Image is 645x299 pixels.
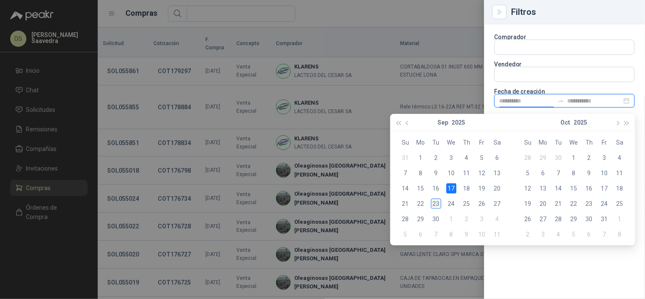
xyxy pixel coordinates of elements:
[582,211,597,227] td: 2025-10-30
[398,227,413,242] td: 2025-10-05
[520,135,536,150] th: Su
[477,183,487,194] div: 19
[584,183,594,194] div: 16
[413,135,429,150] th: Mo
[452,114,465,131] button: 2025
[492,229,503,239] div: 11
[536,181,551,196] td: 2025-10-13
[401,153,411,163] div: 31
[597,196,612,211] td: 2025-10-24
[446,199,457,209] div: 24
[446,168,457,178] div: 10
[446,153,457,163] div: 3
[538,168,548,178] div: 6
[477,199,487,209] div: 26
[459,196,475,211] td: 2025-09-25
[431,199,441,209] div: 23
[569,168,579,178] div: 8
[584,199,594,209] div: 23
[584,229,594,239] div: 6
[538,229,548,239] div: 3
[557,97,564,104] span: swap-right
[446,229,457,239] div: 8
[584,214,594,224] div: 30
[557,97,564,104] span: to
[492,183,503,194] div: 20
[477,229,487,239] div: 10
[600,153,610,163] div: 3
[612,227,628,242] td: 2025-11-08
[429,196,444,211] td: 2025-09-23
[398,181,413,196] td: 2025-09-14
[446,214,457,224] div: 1
[612,211,628,227] td: 2025-11-01
[438,114,448,131] button: Sep
[462,153,472,163] div: 4
[597,150,612,165] td: 2025-10-03
[475,227,490,242] td: 2025-10-10
[401,229,411,239] div: 5
[600,214,610,224] div: 31
[475,165,490,181] td: 2025-09-12
[413,165,429,181] td: 2025-09-08
[492,153,503,163] div: 6
[551,165,566,181] td: 2025-10-07
[569,229,579,239] div: 5
[569,183,579,194] div: 15
[431,168,441,178] div: 9
[446,183,457,194] div: 17
[566,135,582,150] th: We
[612,196,628,211] td: 2025-10-25
[600,199,610,209] div: 24
[551,196,566,211] td: 2025-10-21
[600,229,610,239] div: 7
[511,8,635,16] div: Filtros
[520,165,536,181] td: 2025-10-05
[494,62,635,67] p: Vendedor
[566,181,582,196] td: 2025-10-15
[462,183,472,194] div: 18
[477,168,487,178] div: 12
[551,135,566,150] th: Tu
[490,165,505,181] td: 2025-09-13
[413,150,429,165] td: 2025-09-01
[520,196,536,211] td: 2025-10-19
[492,168,503,178] div: 13
[431,153,441,163] div: 2
[615,183,625,194] div: 18
[520,211,536,227] td: 2025-10-26
[569,199,579,209] div: 22
[401,168,411,178] div: 7
[615,214,625,224] div: 1
[536,211,551,227] td: 2025-10-27
[416,214,426,224] div: 29
[475,211,490,227] td: 2025-10-03
[538,153,548,163] div: 29
[523,229,533,239] div: 2
[566,165,582,181] td: 2025-10-08
[444,165,459,181] td: 2025-09-10
[490,196,505,211] td: 2025-09-27
[494,89,635,94] p: Fecha de creación
[566,196,582,211] td: 2025-10-22
[490,211,505,227] td: 2025-10-04
[413,181,429,196] td: 2025-09-15
[444,181,459,196] td: 2025-09-17
[582,150,597,165] td: 2025-10-02
[429,135,444,150] th: Tu
[492,199,503,209] div: 27
[475,181,490,196] td: 2025-09-19
[444,211,459,227] td: 2025-10-01
[462,199,472,209] div: 25
[536,150,551,165] td: 2025-09-29
[554,199,564,209] div: 21
[429,181,444,196] td: 2025-09-16
[536,135,551,150] th: Mo
[459,135,475,150] th: Th
[413,227,429,242] td: 2025-10-06
[536,227,551,242] td: 2025-11-03
[569,214,579,224] div: 29
[462,214,472,224] div: 2
[566,227,582,242] td: 2025-11-05
[429,165,444,181] td: 2025-09-09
